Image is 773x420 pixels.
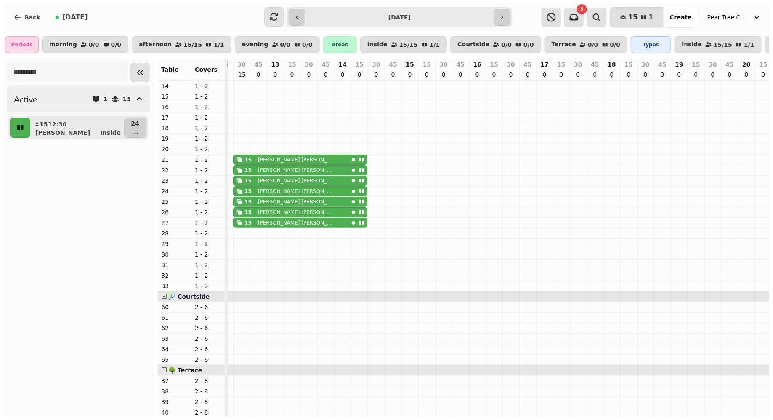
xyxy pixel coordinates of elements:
p: 0 [491,70,497,79]
p: 16 [473,60,481,69]
p: 1 - 2 [195,145,222,153]
p: 30 [642,60,650,69]
button: Back [7,7,47,27]
p: 23 [161,177,188,185]
div: 15 [244,177,252,184]
p: 30 [372,60,380,69]
p: 37 [161,377,188,385]
p: [PERSON_NAME] [PERSON_NAME] [258,177,335,184]
p: 14 [161,82,188,90]
p: 28 [161,229,188,238]
p: 24 [161,187,188,195]
p: 18 [608,60,616,69]
p: 0 [575,70,582,79]
button: 1512:30[PERSON_NAME]Inside [32,118,122,138]
p: 15 [558,60,566,69]
div: Periods [5,36,39,53]
button: Collapse sidebar [130,63,150,82]
p: 2 - 8 [195,408,222,417]
p: 15 [625,60,633,69]
p: 38 [161,387,188,396]
p: 0 [558,70,565,79]
p: 2 - 6 [195,345,222,353]
p: 30 [305,60,313,69]
p: 0 [760,70,767,79]
p: 45 [322,60,330,69]
p: 1 - 2 [195,219,222,227]
p: 2 - 6 [195,303,222,311]
p: 1 / 1 [214,42,224,48]
p: 12:30 [48,120,67,128]
p: 45 [389,60,397,69]
p: 45 [524,60,532,69]
p: 0 [608,70,615,79]
p: 45 [591,60,599,69]
span: 5 [581,7,584,11]
p: 15 [238,70,245,79]
button: Inside15/151/1 [360,36,447,53]
p: 0 [474,70,481,79]
p: 63 [161,334,188,343]
p: 25 [161,198,188,206]
p: 1 / 1 [744,42,754,48]
p: 0 [541,70,548,79]
p: 0 [440,70,447,79]
p: 2 - 6 [195,324,222,332]
p: 45 [659,60,667,69]
p: 16 [161,103,188,111]
p: 0 / 0 [523,42,534,48]
p: 30 [574,60,582,69]
p: 0 / 0 [588,42,598,48]
p: 2 - 8 [195,387,222,396]
span: 15 [628,14,638,21]
p: 2 - 6 [195,356,222,364]
p: 24 [131,119,139,128]
p: 39 [161,398,188,406]
p: Inside [101,128,121,137]
p: 0 [457,70,464,79]
p: 0 [356,70,363,79]
p: 1 - 2 [195,134,222,143]
p: 33 [161,282,188,290]
button: Create [663,7,699,27]
p: 15 [288,60,296,69]
p: 0 [289,70,295,79]
p: 31 [161,261,188,269]
p: 30 [709,60,717,69]
p: afternoon [139,41,172,48]
p: 45 [726,60,734,69]
p: 15 [123,96,131,102]
p: 30 [161,250,188,259]
p: 1 - 2 [195,261,222,269]
p: [PERSON_NAME] [PERSON_NAME] [258,209,335,216]
p: 15 [692,60,700,69]
div: 15 [244,209,252,216]
p: 17 [541,60,549,69]
p: 1 - 2 [195,250,222,259]
p: 27 [161,219,188,227]
p: 15 / 15 [714,42,732,48]
span: Table [161,66,179,73]
p: 0 [305,70,312,79]
p: 0 [255,70,262,79]
div: 15 [244,188,252,195]
p: 0 [339,70,346,79]
p: 1 / 1 [430,42,440,48]
p: 22 [161,166,188,174]
div: 15 [244,156,252,163]
p: [PERSON_NAME] [PERSON_NAME] [258,156,335,163]
span: Create [670,14,692,20]
p: 0 [642,70,649,79]
button: Courtside0/00/0 [450,36,541,53]
p: Courtside [457,41,489,48]
button: 151 [610,7,663,27]
p: 62 [161,324,188,332]
p: [PERSON_NAME] [PERSON_NAME] [258,167,335,174]
p: 0 / 0 [610,42,621,48]
p: 20 [161,145,188,153]
p: 1 - 2 [195,103,222,111]
p: 0 [322,70,329,79]
p: 2 - 6 [195,313,222,322]
p: morning [49,41,77,48]
p: 1 - 2 [195,271,222,280]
